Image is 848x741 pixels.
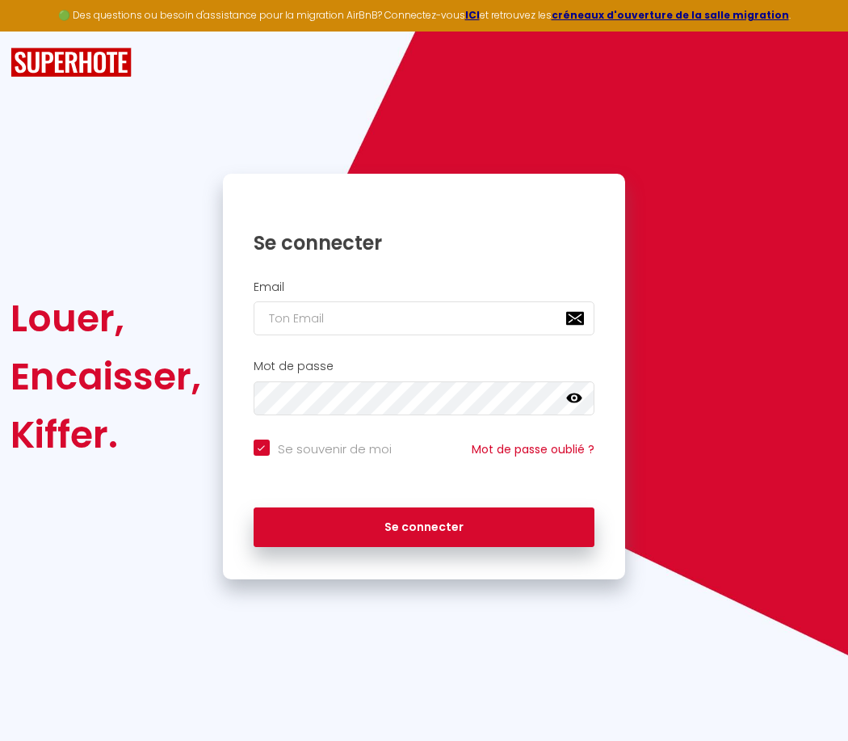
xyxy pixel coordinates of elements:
h2: Mot de passe [254,360,595,373]
div: Encaisser, [10,347,201,406]
div: Louer, [10,289,201,347]
div: Kiffer. [10,406,201,464]
button: Se connecter [254,507,595,548]
h1: Se connecter [254,230,595,255]
a: Mot de passe oublié ? [472,441,594,457]
a: créneaux d'ouverture de la salle migration [552,8,789,22]
input: Ton Email [254,301,595,335]
img: SuperHote logo [10,48,132,78]
h2: Email [254,280,595,294]
a: ICI [465,8,480,22]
